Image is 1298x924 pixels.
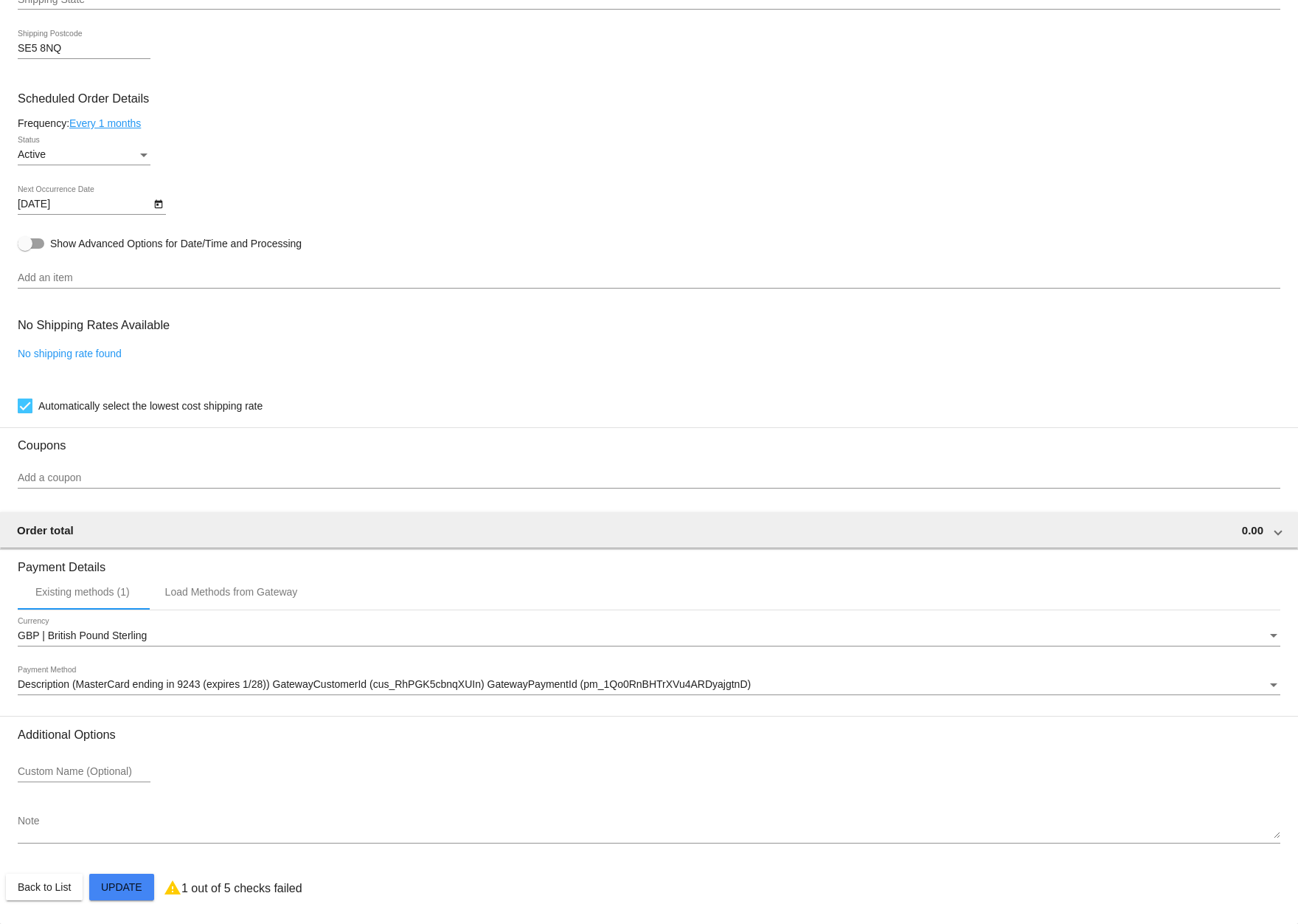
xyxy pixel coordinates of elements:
[38,397,263,415] span: Automatically select the lowest cost shipping rate
[18,679,1280,691] mat-select: Payment Method
[18,148,46,160] span: Active
[18,427,1280,452] h3: Coupons
[18,149,150,161] mat-select: Status
[18,630,1280,642] mat-select: Currency
[18,678,751,690] span: Description (MasterCard ending in 9243 (expires 1/28)) GatewayCustomerId (cus_RhPGK5cbnqXUIn) Gat...
[165,586,298,598] div: Load Methods from Gateway
[18,728,1280,742] h3: Additional Options
[164,879,181,897] mat-icon: warning
[18,549,1280,574] h3: Payment Details
[101,881,142,893] span: Update
[18,272,1280,284] input: Add an item
[18,881,71,893] span: Back to List
[6,874,83,900] button: Back to List
[18,630,147,641] span: GBP | British Pound Sterling
[18,92,1280,106] h3: Scheduled Order Details
[18,199,150,210] input: Next Occurrence Date
[18,309,170,341] h3: No Shipping Rates Available
[18,117,1280,129] div: Frequency:
[150,196,166,211] button: Open calendar
[69,117,141,129] a: Every 1 months
[1242,524,1263,537] span: 0.00
[35,586,130,598] div: Existing methods (1)
[89,874,154,900] button: Update
[18,472,1280,484] input: Add a coupon
[17,524,74,537] span: Order total
[50,236,302,251] span: Show Advanced Options for Date/Time and Processing
[18,766,150,778] input: Custom Name (Optional)
[181,882,302,895] p: 1 out of 5 checks failed
[18,348,122,359] a: No shipping rate found
[18,43,150,55] input: Shipping Postcode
